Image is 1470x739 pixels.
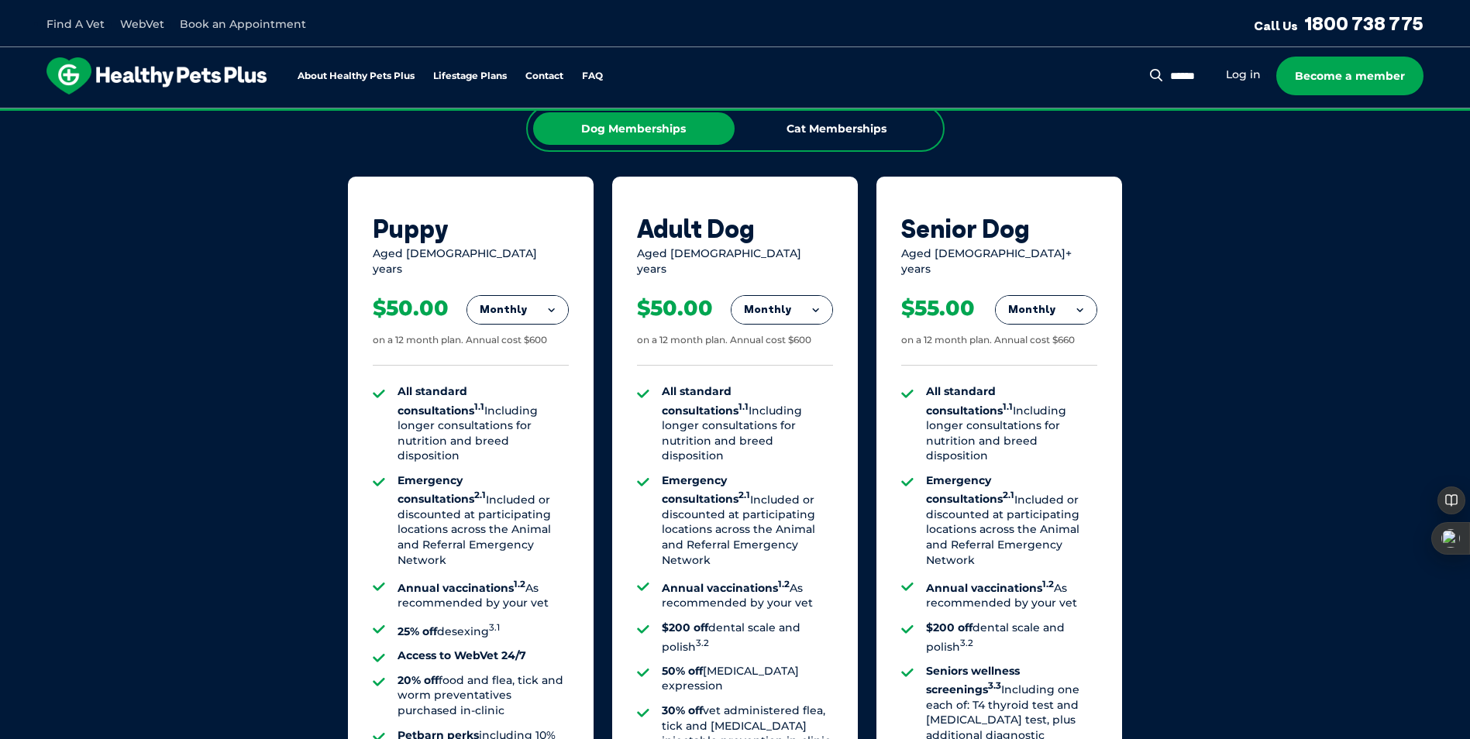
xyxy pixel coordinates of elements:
sup: 3.1 [489,622,500,633]
strong: $200 off [926,620,973,634]
sup: 3.2 [696,638,709,648]
div: on a 12 month plan. Annual cost $600 [637,334,811,347]
sup: 2.1 [1003,490,1014,501]
strong: All standard consultations [662,384,749,417]
strong: All standard consultations [398,384,484,417]
sup: 2.1 [474,490,486,501]
button: Monthly [732,296,832,324]
a: Contact [525,71,563,81]
div: Cat Memberships [736,112,938,145]
strong: 25% off [398,624,437,638]
a: WebVet [120,17,164,31]
div: $55.00 [901,295,975,321]
li: [MEDICAL_DATA] expression [662,664,833,694]
img: hpp-logo [46,57,267,95]
span: Proactive, preventative wellness program designed to keep your pet healthier and happier for longer [446,108,1024,122]
strong: Access to WebVet 24/7 [398,648,526,662]
a: Book an Appointment [180,17,306,31]
strong: Annual vaccinations [926,581,1054,595]
a: Call Us1800 738 775 [1254,12,1424,35]
button: Monthly [467,296,568,324]
sup: 1.1 [474,401,484,412]
strong: All standard consultations [926,384,1013,417]
strong: 30% off [662,703,703,717]
a: FAQ [582,71,603,81]
strong: Emergency consultations [926,473,1014,506]
div: Senior Dog [901,214,1097,243]
strong: $200 off [662,620,708,634]
sup: 1.2 [514,579,525,589]
button: Monthly [996,296,1096,324]
sup: 3.2 [960,638,973,648]
strong: Seniors wellness screenings [926,664,1020,696]
div: Dog Memberships [533,112,735,145]
strong: Emergency consultations [662,473,750,506]
div: Adult Dog [637,214,833,243]
strong: Annual vaccinations [662,581,790,595]
button: Search [1147,67,1166,83]
div: Aged [DEMOGRAPHIC_DATA] years [637,246,833,277]
sup: 1.1 [738,401,749,412]
li: dental scale and polish [662,620,833,655]
li: food and flea, tick and worm preventatives purchased in-clinic [398,673,569,719]
li: dental scale and polish [926,620,1097,655]
li: Included or discounted at participating locations across the Animal and Referral Emergency Network [926,473,1097,568]
sup: 1.1 [1003,401,1013,412]
a: Lifestage Plans [433,71,507,81]
a: Find A Vet [46,17,105,31]
div: Puppy [373,214,569,243]
sup: 3.3 [988,680,1001,691]
sup: 1.2 [1042,579,1054,589]
sup: 2.1 [738,490,750,501]
div: Aged [DEMOGRAPHIC_DATA]+ years [901,246,1097,277]
li: Including longer consultations for nutrition and breed disposition [662,384,833,464]
li: As recommended by your vet [662,577,833,611]
div: on a 12 month plan. Annual cost $600 [373,334,547,347]
a: About Healthy Pets Plus [298,71,415,81]
li: As recommended by your vet [926,577,1097,611]
span: Call Us [1254,18,1298,33]
li: Including longer consultations for nutrition and breed disposition [398,384,569,464]
div: $50.00 [373,295,449,321]
div: on a 12 month plan. Annual cost $660 [901,334,1075,347]
strong: 20% off [398,673,439,687]
li: As recommended by your vet [398,577,569,611]
li: desexing [398,620,569,639]
strong: 50% off [662,664,703,678]
sup: 1.2 [778,579,790,589]
div: $50.00 [637,295,713,321]
a: Become a member [1276,57,1424,95]
strong: Annual vaccinations [398,581,525,595]
strong: Emergency consultations [398,473,486,506]
li: Included or discounted at participating locations across the Animal and Referral Emergency Network [662,473,833,568]
div: Aged [DEMOGRAPHIC_DATA] years [373,246,569,277]
li: Included or discounted at participating locations across the Animal and Referral Emergency Network [398,473,569,568]
a: Log in [1226,67,1261,82]
li: Including longer consultations for nutrition and breed disposition [926,384,1097,464]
